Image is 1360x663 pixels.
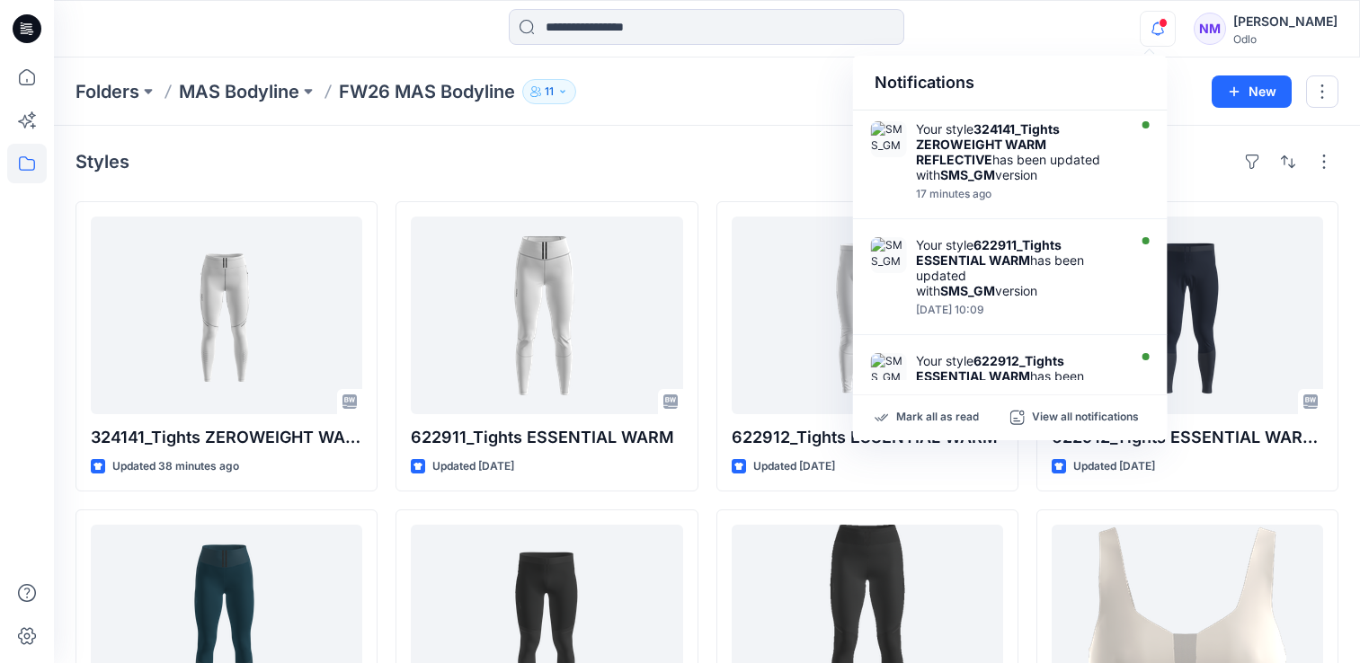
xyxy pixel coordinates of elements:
[871,237,907,273] img: SMS_GM
[871,353,907,389] img: SMS_GM
[1052,425,1323,450] p: 622912_Tights ESSENTIAL WARM_SMS_3D
[916,121,1060,167] strong: 324141_Tights ZEROWEIGHT WARM REFLECTIVE
[1233,11,1338,32] div: [PERSON_NAME]
[339,79,515,104] p: FW26 MAS Bodyline
[1194,13,1226,45] div: NM
[916,237,1062,268] strong: 622911_Tights ESSENTIAL WARM
[76,151,129,172] h4: Styles
[732,425,1003,450] p: 622912_Tights ESSENTIAL WARM
[916,121,1123,182] div: Your style has been updated with version
[1032,410,1139,426] p: View all notifications
[112,457,239,476] p: Updated 38 minutes ago
[432,457,514,476] p: Updated [DATE]
[916,304,1123,316] div: Wednesday, August 06, 2025 10:09
[179,79,299,104] a: MAS Bodyline
[940,167,995,182] strong: SMS_GM
[896,410,979,426] p: Mark all as read
[91,425,362,450] p: 324141_Tights ZEROWEIGHT WARM REFLECTIVE
[522,79,576,104] button: 11
[916,353,1064,384] strong: 622912_Tights ESSENTIAL WARM
[1052,217,1323,414] a: 622912_Tights ESSENTIAL WARM_SMS_3D
[1212,75,1292,108] button: New
[411,217,682,414] a: 622911_Tights ESSENTIAL WARM
[940,283,995,298] strong: SMS_GM
[916,237,1123,298] div: Your style has been updated with version
[871,121,907,157] img: SMS_GM
[916,188,1123,200] div: Tuesday, August 12, 2025 06:13
[1073,457,1155,476] p: Updated [DATE]
[91,217,362,414] a: 324141_Tights ZEROWEIGHT WARM REFLECTIVE
[732,217,1003,414] a: 622912_Tights ESSENTIAL WARM
[411,425,682,450] p: 622911_Tights ESSENTIAL WARM
[916,353,1123,414] div: Your style has been updated with version
[76,79,139,104] a: Folders
[853,56,1168,110] div: Notifications
[545,82,554,102] p: 11
[1233,32,1338,46] div: Odlo
[753,457,835,476] p: Updated [DATE]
